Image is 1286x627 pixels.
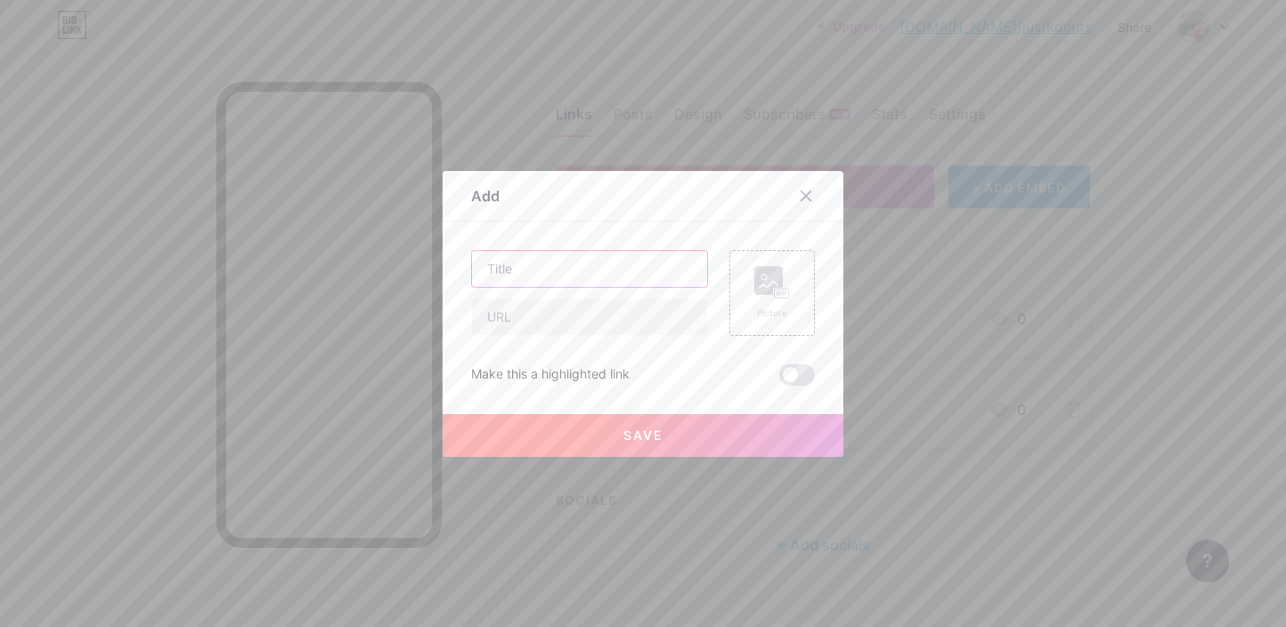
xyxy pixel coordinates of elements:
span: Save [623,427,663,443]
div: Add [471,185,500,207]
button: Save [443,414,843,457]
div: Make this a highlighted link [471,364,630,386]
input: Title [472,251,707,287]
div: Picture [754,306,790,320]
input: URL [472,299,707,335]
